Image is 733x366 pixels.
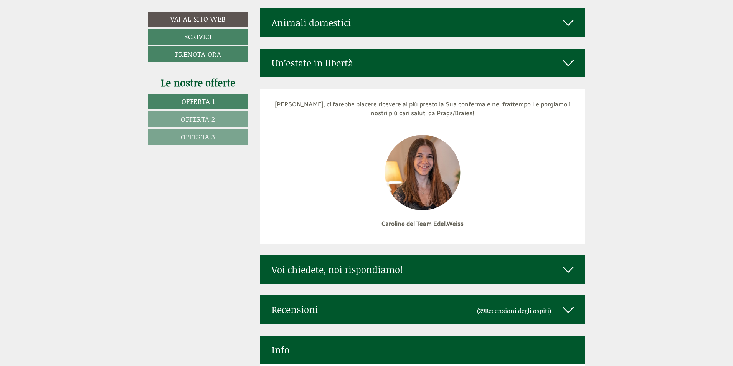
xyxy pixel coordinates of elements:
[260,295,586,324] div: Recensioni
[260,255,586,284] div: Voi chiedete, noi rispondiamo!
[260,49,586,77] div: Un’estate in libertà
[181,114,215,124] span: Offerta 2
[272,100,574,118] p: [PERSON_NAME], ci farebbe piacere ricevere al più presto la Sua conferma e nel frattempo Le porgi...
[260,336,586,364] div: Info
[148,76,248,90] div: Le nostre offerte
[148,12,248,27] a: Vai al sito web
[485,306,549,315] span: Recensioni degli ospiti
[477,306,551,315] small: (29 )
[260,8,586,37] div: Animali domestici
[181,132,215,142] span: Offerta 3
[148,46,248,62] a: Prenota ora
[381,220,464,227] strong: Caroline del Team Edel.Weiss
[182,96,215,106] span: Offerta 1
[148,29,248,45] a: Scrivici
[383,134,462,211] img: image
